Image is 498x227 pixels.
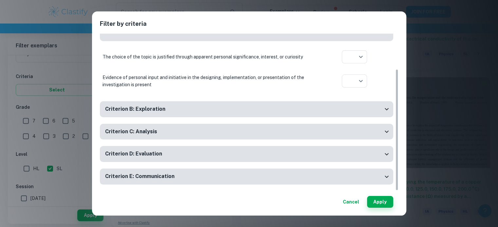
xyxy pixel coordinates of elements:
div: Criterion B: Exploration [100,101,393,117]
div: Criterion C: Analysis [100,124,393,140]
h2: Filter by criteria [100,19,398,34]
p: Evidence of personal input and initiative in the designing, implementation, or presentation of th... [102,74,319,88]
div: Criterion E: Communication [100,169,393,185]
p: The choice of the topic is justified through apparent personal significance, interest, or curiosity [102,53,319,60]
h6: Criterion E: Communication [105,172,175,181]
button: Cancel [340,196,362,208]
div: Criterion D: Evaluation [100,146,393,162]
button: Apply [367,196,393,208]
h6: Criterion B: Exploration [105,105,165,113]
h6: Criterion C: Analysis [105,128,157,136]
h6: Criterion D: Evaluation [105,150,162,158]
